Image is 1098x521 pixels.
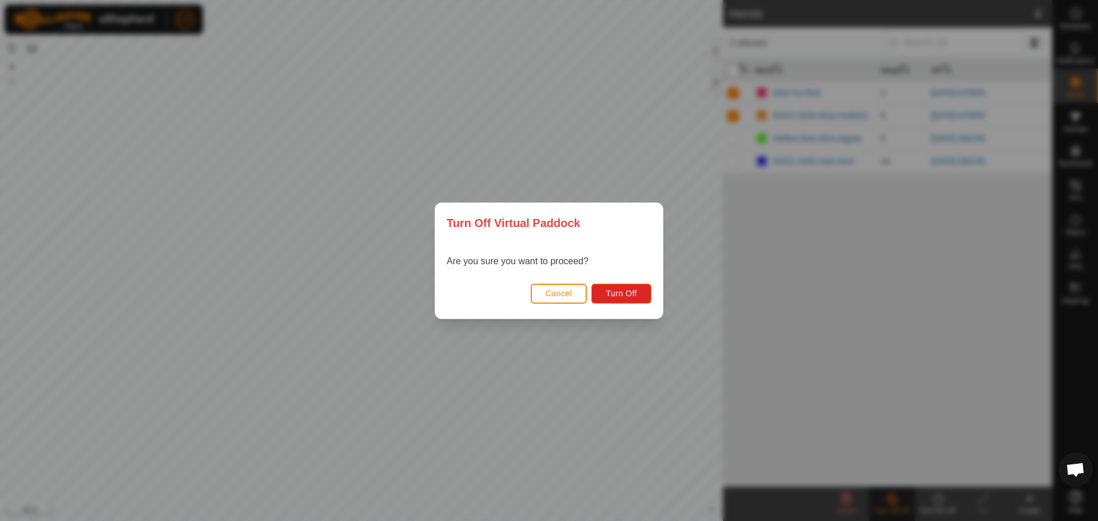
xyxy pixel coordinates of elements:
[1059,452,1093,487] div: Open chat
[546,289,572,298] span: Cancel
[606,289,637,298] span: Turn Off
[531,283,587,303] button: Cancel
[447,214,580,232] span: Turn Off Virtual Paddock
[591,283,651,303] button: Turn Off
[447,254,588,268] p: Are you sure you want to proceed?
